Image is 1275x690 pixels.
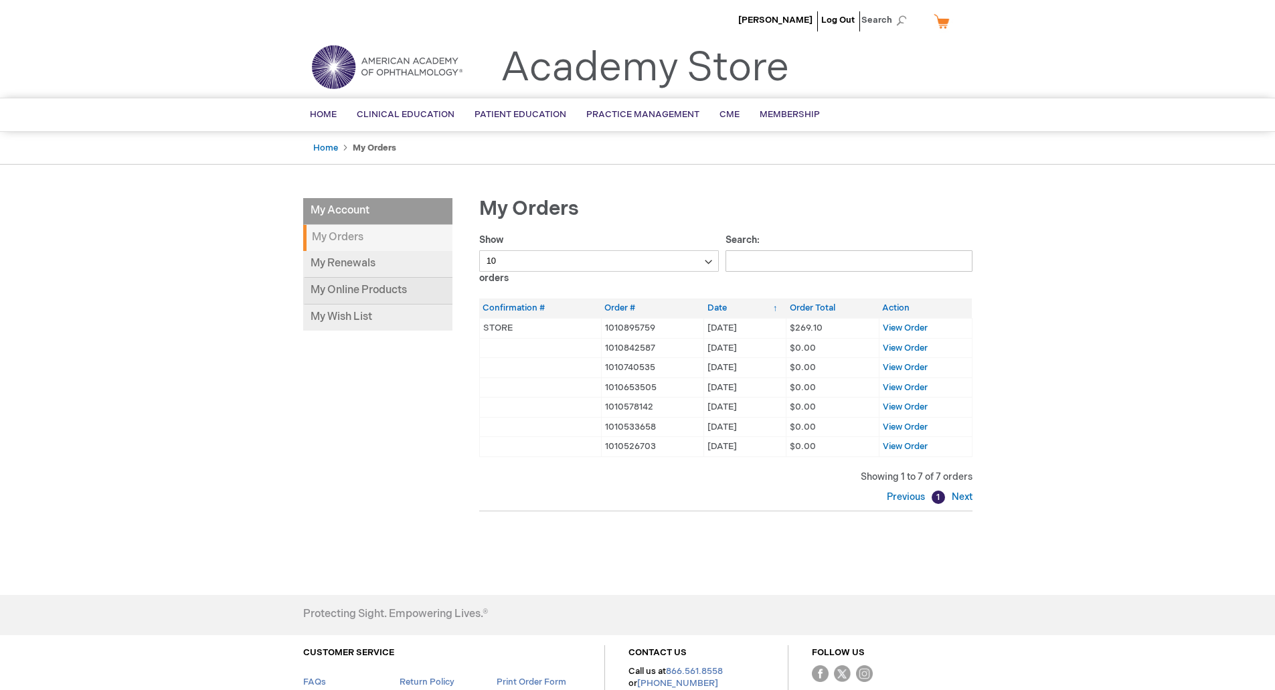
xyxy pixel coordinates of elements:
a: 1 [932,491,945,504]
a: Print Order Form [497,677,566,687]
a: FOLLOW US [812,647,865,658]
strong: My Orders [353,143,396,153]
a: View Order [883,382,928,393]
span: Clinical Education [357,109,454,120]
span: $0.00 [790,343,816,353]
span: $0.00 [790,382,816,393]
a: Log Out [821,15,855,25]
th: Order #: activate to sort column ascending [601,298,704,318]
td: STORE [479,318,601,338]
a: FAQs [303,677,326,687]
a: [PERSON_NAME] [738,15,813,25]
th: Confirmation #: activate to sort column ascending [479,298,601,318]
a: 866.561.8558 [666,666,723,677]
a: My Wish List [303,305,452,331]
span: Home [310,109,337,120]
span: Patient Education [475,109,566,120]
a: [PHONE_NUMBER] [637,678,718,689]
td: [DATE] [704,318,786,338]
strong: My Orders [303,225,452,251]
a: CUSTOMER SERVICE [303,647,394,658]
a: View Order [883,402,928,412]
td: [DATE] [704,358,786,378]
td: 1010526703 [601,437,704,457]
a: My Renewals [303,251,452,278]
td: 1010578142 [601,398,704,418]
td: [DATE] [704,398,786,418]
a: CONTACT US [628,647,687,658]
a: My Online Products [303,278,452,305]
a: View Order [883,343,928,353]
span: $0.00 [790,422,816,432]
span: $0.00 [790,441,816,452]
span: CME [719,109,740,120]
a: View Order [883,362,928,373]
td: [DATE] [704,437,786,457]
a: View Order [883,441,928,452]
div: Showing 1 to 7 of 7 orders [479,470,972,484]
td: [DATE] [704,417,786,437]
select: Showorders [479,250,719,272]
th: Action: activate to sort column ascending [879,298,972,318]
h4: Protecting Sight. Empowering Lives.® [303,608,488,620]
span: $269.10 [790,323,823,333]
span: Practice Management [586,109,699,120]
label: Show orders [479,234,719,284]
input: Search: [726,250,972,272]
a: Previous [887,491,928,503]
th: Order Total: activate to sort column ascending [786,298,879,318]
td: 1010740535 [601,358,704,378]
a: Academy Store [501,44,789,92]
label: Search: [726,234,972,266]
img: Twitter [834,665,851,682]
span: Membership [760,109,820,120]
td: [DATE] [704,338,786,358]
span: $0.00 [790,402,816,412]
td: 1010533658 [601,417,704,437]
a: View Order [883,323,928,333]
a: Next [948,491,972,503]
img: Facebook [812,665,829,682]
td: 1010653505 [601,377,704,398]
td: [DATE] [704,377,786,398]
td: 1010842587 [601,338,704,358]
th: Date: activate to sort column ascending [704,298,786,318]
a: Home [313,143,338,153]
span: Search [861,7,912,33]
a: Return Policy [400,677,454,687]
span: My Orders [479,197,579,221]
span: $0.00 [790,362,816,373]
td: 1010895759 [601,318,704,338]
img: instagram [856,665,873,682]
a: View Order [883,422,928,432]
